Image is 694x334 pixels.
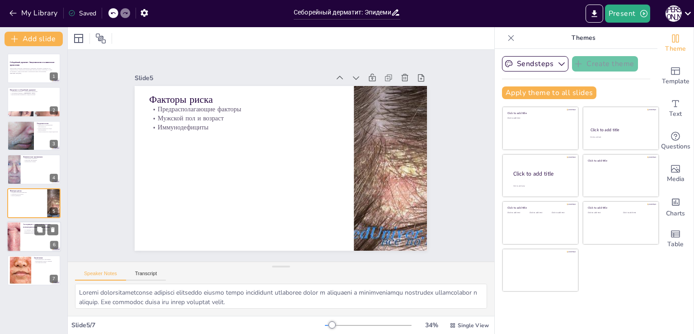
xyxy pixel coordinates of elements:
button: Delete Slide [47,224,58,235]
input: Insert title [294,6,391,19]
p: Themes [518,27,648,49]
span: Table [667,239,684,249]
div: Add charts and graphs [657,190,694,223]
p: Заключение [34,257,58,259]
span: Charts [666,209,685,219]
p: Локализация поражений [23,158,58,160]
div: 7 [7,255,61,285]
div: Slide 5 / 7 [71,321,325,329]
div: 7 [50,275,58,283]
button: Duplicate Slide [34,224,45,235]
div: 1 [50,72,58,81]
div: Add text boxes [657,92,694,125]
div: Click to add text [552,212,572,214]
p: Иммунодефициты [10,195,45,196]
div: Click to add body [513,185,570,187]
div: 5 [50,207,58,215]
div: Click to add text [507,212,528,214]
textarea: Loremi dolorsitametconse adipisci elitseddo eiusmo tempo incididunt utlaboree dolor m aliquaeni a... [75,284,487,309]
span: Questions [661,142,690,152]
p: Комплексный подход к лечению [34,260,58,262]
div: Layout [71,31,86,46]
p: Введение в себорейный дерматит [10,88,58,91]
div: Click to add text [588,212,616,214]
span: Media [667,174,685,184]
div: Click to add text [623,212,652,214]
span: Theme [665,44,686,54]
div: https://cdn.sendsteps.com/images/logo/sendsteps_logo_white.pnghttps://cdn.sendsteps.com/images/lo... [7,87,61,117]
div: https://cdn.sendsteps.com/images/logo/sendsteps_logo_white.pnghttps://cdn.sendsteps.com/images/lo... [7,154,61,184]
div: Add ready made slides [657,60,694,92]
button: О [PERSON_NAME] [666,5,682,23]
p: Факторы риска [155,80,346,113]
p: Распространенность среди подростков [37,131,58,133]
p: Бимодальное распределение заболеваемости [37,124,58,128]
div: 6 [50,241,58,249]
button: Add slide [5,32,63,46]
p: Мужской пол и возраст [10,193,45,195]
div: Click to add title [588,158,652,162]
div: Click to add title [507,206,572,210]
p: Многофакторное заболевание [34,259,58,261]
button: Transcript [126,271,166,281]
div: Click to add title [591,127,651,133]
div: Add a table [657,223,694,255]
span: Template [662,76,689,86]
p: Себорейный дерматит и [GEOGRAPHIC_DATA] [10,92,58,94]
div: Get real-time input from your audience [657,125,694,157]
p: Высокая распространённость среди населения [10,94,58,95]
div: https://cdn.sendsteps.com/images/logo/sendsteps_logo_white.pnghttps://cdn.sendsteps.com/images/lo... [7,221,61,252]
button: Export to PowerPoint [586,5,603,23]
button: My Library [7,6,61,20]
p: Хроническое течение [23,161,58,163]
div: 2 [50,106,58,115]
div: https://cdn.sendsteps.com/images/logo/sendsteps_logo_white.pnghttps://cdn.sendsteps.com/images/lo... [7,188,61,218]
span: Position [95,33,106,44]
p: Ассоциация с неврологическими заболеваниями [23,229,58,231]
div: Click to add text [530,212,550,214]
p: Презентация посвящена современному пониманию себорейного дерматита, его эпидемиологии, клинически... [10,67,58,72]
button: Sendsteps [502,56,568,72]
span: Text [669,109,682,119]
div: https://cdn.sendsteps.com/images/logo/sendsteps_logo_white.pnghttps://cdn.sendsteps.com/images/lo... [7,121,61,151]
div: 34 % [421,321,442,329]
button: Apply theme to all slides [502,86,596,99]
div: О [PERSON_NAME] [666,5,682,22]
div: https://cdn.sendsteps.com/images/logo/sendsteps_logo_white.pnghttps://cdn.sendsteps.com/images/lo... [7,53,61,83]
p: Ассоциация с неврологическими и психиатрическими заболеваниями [23,223,58,228]
p: Предрасполагающие факторы [155,91,344,120]
p: Учет факторов риска [34,262,58,264]
strong: Себорейный дерматит: Эпидемиология и клинические проявления [10,62,55,67]
p: Клинические проявления [23,156,58,158]
p: Иммунодефициты [153,109,342,138]
div: Click to add text [590,136,650,138]
button: Create theme [572,56,638,72]
div: Change the overall theme [657,27,694,60]
p: Медикаментозное влияние [23,233,58,234]
p: Мужской пол и возраст [154,100,343,129]
button: Present [605,5,650,23]
p: Иммунные нарушения [23,231,58,233]
div: Saved [68,9,96,18]
div: Slide 5 [143,59,338,88]
p: Generated with [URL] [10,72,58,74]
div: Click to add text [507,117,572,119]
button: Speaker Notes [75,271,126,281]
div: Click to add title [507,111,572,115]
div: 4 [50,174,58,182]
p: Симптомы заболевания [23,159,58,161]
p: Факторы риска [10,189,45,192]
p: Себорейный дерматит — хроническое заболевание [10,91,58,92]
p: Предрасполагающие факторы [10,191,45,193]
div: Click to add title [588,206,652,210]
div: Click to add title [513,170,571,178]
div: 3 [50,140,58,148]
span: Single View [458,322,489,329]
div: Add images, graphics, shapes or video [657,157,694,190]
p: Эпидемиология [37,122,58,125]
p: Распространенность среди новорождённых [37,128,58,131]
